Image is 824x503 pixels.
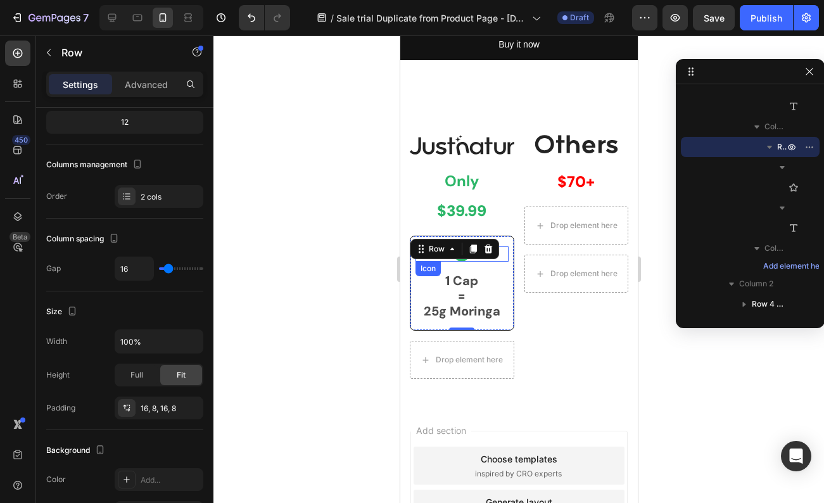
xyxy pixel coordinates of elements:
button: Publish [740,5,793,30]
div: 12 [49,113,201,131]
div: Generate layout [86,460,152,473]
div: Padding [46,402,75,414]
p: Settings [63,78,98,91]
span: Save [704,13,725,23]
div: Beta [10,232,30,242]
div: Width [46,336,67,347]
span: Sale trial Duplicate from Product Page - [DATE] 11:27:07 [336,11,527,25]
iframe: Design area [400,35,638,503]
div: Order [46,191,67,202]
span: Column 2 [739,277,773,290]
div: Color [46,474,66,485]
div: Publish [751,11,782,25]
div: Undo/Redo [239,5,290,30]
div: Columns management [46,156,145,174]
div: Open Intercom Messenger [781,441,811,471]
div: Gap [46,263,61,274]
div: Column spacing [46,231,122,248]
span: Draft [570,12,589,23]
div: Add... [141,474,200,486]
div: 450 [12,135,30,145]
div: Size [46,303,80,321]
div: Background [46,442,108,459]
button: Add element here [757,258,820,274]
span: Full [130,369,143,381]
button: 7 [5,5,94,30]
div: 16, 8, 16, 8 [141,403,200,414]
span: / [331,11,334,25]
input: Auto [115,330,203,353]
p: Advanced [125,78,168,91]
p: 7 [83,10,89,25]
span: Column 3 [764,120,787,133]
span: Column 4 [764,242,787,255]
button: Save [693,5,735,30]
div: Height [46,369,70,381]
p: Row [61,45,169,60]
div: 2 cols [141,191,200,203]
input: Auto [115,257,153,280]
span: Row 2 cols [777,141,787,153]
span: Row 4 cols [752,298,787,310]
span: Fit [177,369,186,381]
